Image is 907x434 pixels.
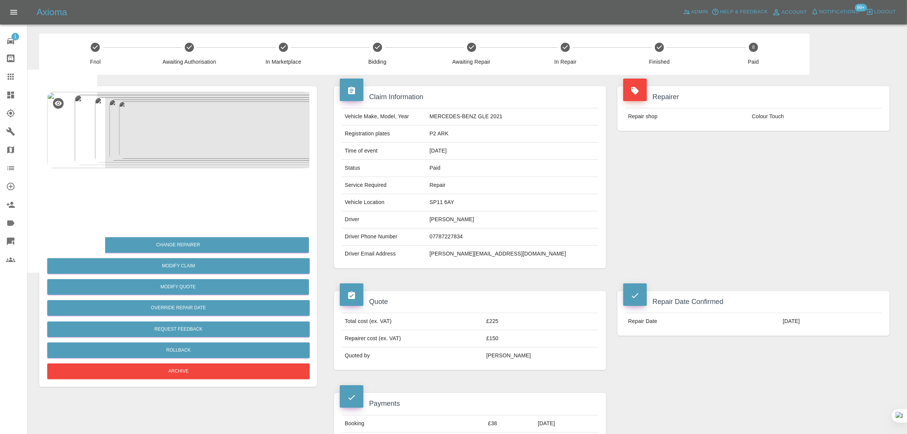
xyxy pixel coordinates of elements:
span: Awaiting Authorisation [146,58,234,66]
span: In Marketplace [240,58,328,66]
img: 68c7fa23dcf4b49482902ae9 [50,171,74,196]
td: Repair Date [625,313,780,330]
td: [PERSON_NAME][EMAIL_ADDRESS][DOMAIN_NAME] [427,246,598,262]
img: 91795a9d-75a8-4318-852b-e399745e4eed [47,92,309,168]
button: Logout [864,6,898,18]
td: Quoted by [342,347,483,364]
td: Registration plates [342,125,427,143]
span: Awaiting Repair [427,58,515,66]
button: Override Repair Date [47,300,310,316]
button: Rollback [47,342,310,358]
td: Repairer cost (ex. VAT) [342,330,483,347]
td: Driver Phone Number [342,228,427,246]
td: [PERSON_NAME] [483,347,598,364]
td: £38 [485,415,535,432]
span: In Repair [521,58,609,66]
h4: Claim Information [340,92,600,102]
td: Status [342,160,427,177]
span: Fnol [51,58,139,66]
td: P2 ARK [427,125,598,143]
td: Repair [427,177,598,194]
a: Modify Claim [47,258,310,274]
span: Paid [709,58,797,66]
span: 99+ [855,4,867,11]
td: £225 [483,313,598,330]
td: [DATE] [427,143,598,160]
h4: Repairer [623,92,884,102]
span: Logout [874,8,896,16]
span: Admin [691,8,708,16]
h4: Repair Date Confirmed [623,297,884,307]
td: Repair shop [625,108,749,125]
td: Total cost (ex. VAT) [342,313,483,330]
img: qt_1S7u3tA4aDea5wMjY8vjqw9P [50,202,74,226]
span: Finished [616,58,704,66]
td: [DATE] [780,313,882,330]
button: Change Repairer [47,237,309,253]
a: Admin [681,6,710,18]
td: Paid [427,160,598,177]
button: Archive [47,363,310,379]
text: 8 [752,45,755,50]
td: MERCEDES-BENZ GLE 2021 [427,108,598,125]
td: 07787227834 [427,228,598,246]
td: [PERSON_NAME] [427,211,598,228]
button: Modify Quote [47,279,309,295]
td: Driver Email Address [342,246,427,262]
td: [DATE] [535,415,598,432]
td: Driver [342,211,427,228]
button: Open drawer [5,3,23,21]
span: Account [782,8,807,17]
span: 1 [11,33,19,40]
button: Notifications [809,6,861,18]
td: Vehicle Location [342,194,427,211]
td: Colour Touch [749,108,882,125]
span: Notifications [819,8,859,16]
td: £150 [483,330,598,347]
h4: Quote [340,297,600,307]
a: Account [770,6,809,18]
h4: Payments [340,399,600,409]
td: Vehicle Make, Model, Year [342,108,427,125]
td: Service Required [342,177,427,194]
button: Request Feedback [47,321,310,337]
td: SP11 6AY [427,194,598,211]
td: Booking [342,415,485,432]
td: Time of event [342,143,427,160]
span: Help & Feedback [720,8,768,16]
button: Help & Feedback [710,6,769,18]
span: Bidding [333,58,421,66]
h5: Axioma [37,6,67,18]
